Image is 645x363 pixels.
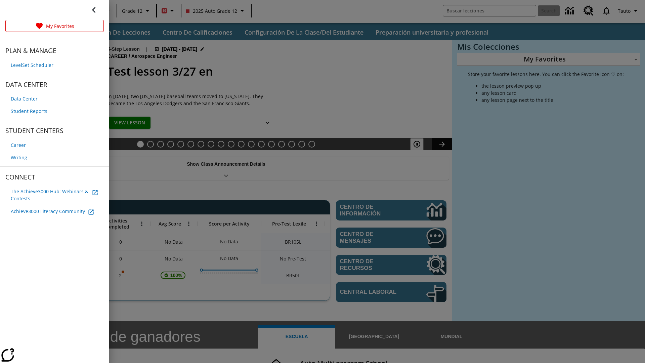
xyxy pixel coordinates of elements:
[5,139,104,151] a: Career
[5,59,104,71] a: LevelSet Scheduler
[5,80,104,90] span: DATA CENTER
[46,23,74,30] p: My Favorites
[5,172,104,183] span: CONNECT
[11,108,47,115] span: Student Reports
[5,151,104,164] a: Writing
[5,185,104,205] a: The Achieve3000 Hub: Webinars & Contests
[11,154,27,161] span: Writing
[5,92,104,105] a: Data Center
[11,62,53,69] span: LevelSet Scheduler
[5,205,104,218] a: Achieve3000 Literacy Community
[5,126,104,136] span: STUDENT CENTERS
[5,46,104,56] span: PLAN & MANAGE
[11,188,89,202] span: The Achieve3000 Hub: Webinars & Contests
[5,20,104,32] a: My Favorites
[5,105,104,117] a: Student Reports
[11,208,85,215] span: Achieve3000 Literacy Community
[11,142,26,149] span: Career
[11,95,38,102] span: Data Center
